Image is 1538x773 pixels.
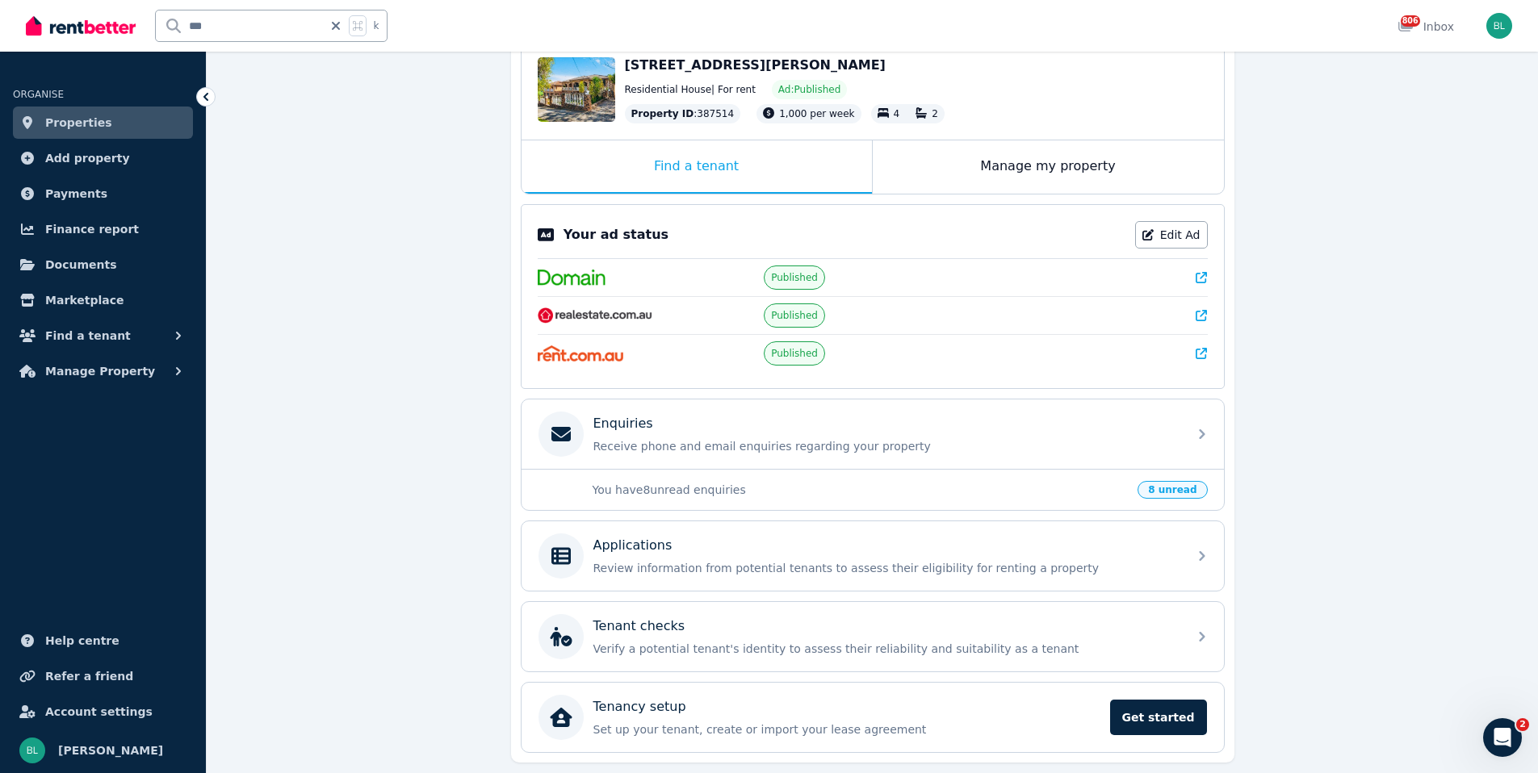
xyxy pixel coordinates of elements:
span: Find a tenant [45,326,131,345]
span: Ad: Published [778,83,840,96]
span: Published [771,271,818,284]
p: Enquiries [593,414,653,433]
div: : 387514 [625,104,741,123]
span: [PERSON_NAME] [58,741,163,760]
img: RentBetter [26,14,136,38]
p: You have 8 unread enquiries [593,482,1129,498]
p: Tenant checks [593,616,685,636]
a: Marketplace [13,284,193,316]
div: Find a tenant [522,140,872,194]
img: RealEstate.com.au [538,307,653,324]
span: Properties [45,113,112,132]
a: Tenant checksVerify a potential tenant's identity to assess their reliability and suitability as ... [522,602,1224,671]
button: Find a tenant [13,320,193,352]
span: 1,000 per week [779,108,854,119]
span: Help centre [45,631,119,650]
span: Refer a friend [45,666,133,686]
span: Manage Property [45,361,155,381]
p: Set up your tenant, create or import your lease agreement [593,721,1100,737]
div: Inbox [1398,19,1454,35]
p: Applications [593,536,673,555]
p: Review information from potential tenants to assess their eligibility for renting a property [593,560,1178,576]
p: Receive phone and email enquiries regarding your property [593,438,1178,454]
img: Rent.com.au [538,345,624,361]
span: Add property [45,148,130,168]
a: Help centre [13,625,193,657]
span: Residential House | For rent [625,83,756,96]
span: [STREET_ADDRESS][PERSON_NAME] [625,57,886,73]
span: 2 [932,108,938,119]
span: 4 [894,108,900,119]
a: Documents [13,249,193,281]
div: Manage my property [873,140,1224,194]
a: Tenancy setupSet up your tenant, create or import your lease agreementGet started [522,683,1224,752]
img: Bruce Le [19,737,45,763]
span: Property ID [631,107,694,120]
span: Get started [1110,700,1207,735]
p: Verify a potential tenant's identity to assess their reliability and suitability as a tenant [593,641,1178,657]
a: Refer a friend [13,660,193,692]
a: Add property [13,142,193,174]
span: Payments [45,184,107,203]
span: Finance report [45,219,139,239]
a: EnquiriesReceive phone and email enquiries regarding your property [522,399,1224,469]
span: 2 [1516,718,1529,731]
span: 806 [1401,15,1420,27]
img: Bruce Le [1486,13,1512,39]
button: Manage Property [13,355,193,387]
a: Payments [13,178,193,210]
p: Your ad status [564,225,668,244]
span: Documents [45,255,117,274]
span: 8 unread [1138,481,1207,499]
span: k [373,19,379,32]
a: Finance report [13,213,193,245]
iframe: Intercom live chat [1483,718,1522,757]
p: Tenancy setup [593,697,686,717]
span: Marketplace [45,290,124,310]
span: ORGANISE [13,89,64,100]
a: Account settings [13,696,193,728]
img: Domain.com.au [538,270,606,286]
span: Published [771,309,818,322]
a: Edit Ad [1135,221,1208,249]
a: ApplicationsReview information from potential tenants to assess their eligibility for renting a p... [522,521,1224,591]
span: Published [771,347,818,360]
a: Properties [13,107,193,139]
span: Account settings [45,702,153,721]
